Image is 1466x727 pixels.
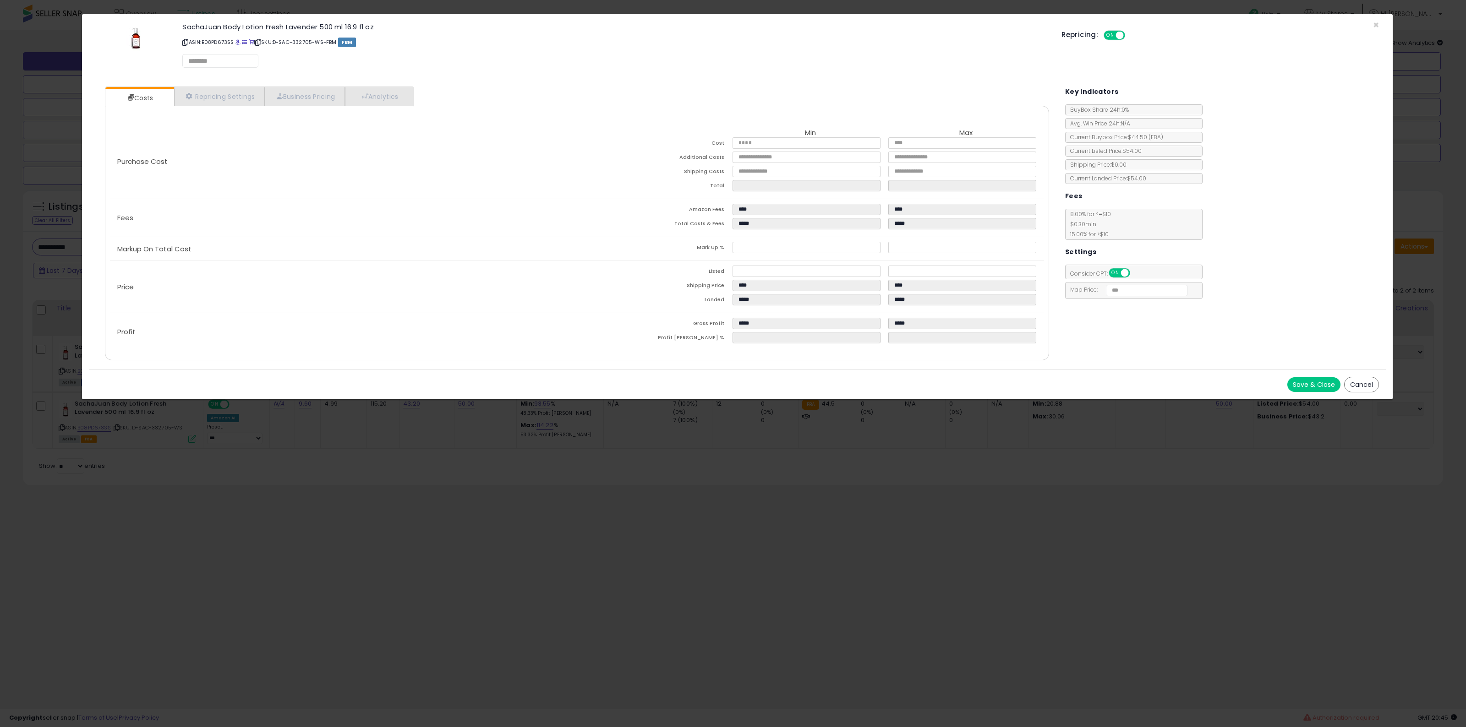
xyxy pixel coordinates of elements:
button: Cancel [1344,377,1379,392]
td: Additional Costs [577,152,733,166]
span: Shipping Price: $0.00 [1066,161,1127,168]
span: 8.00 % for <= $10 [1066,210,1111,238]
td: Mark Up % [577,242,733,256]
img: 31o3o+OYrDL._SL60_.jpg [126,23,146,51]
p: Markup On Total Cost [110,245,577,253]
th: Max [888,129,1044,137]
td: Total Costs & Fees [577,218,733,232]
td: Gross Profit [577,318,733,332]
td: Profit [PERSON_NAME] % [577,332,733,346]
a: All offer listings [242,38,247,46]
span: Current Buybox Price: [1066,133,1163,141]
p: Price [110,283,577,291]
span: Avg. Win Price 24h: N/A [1066,119,1130,127]
h5: Key Indicators [1065,86,1119,98]
td: Shipping Price [577,280,733,294]
td: Total [577,180,733,194]
span: $0.30 min [1066,220,1096,228]
a: BuyBox page [235,38,241,46]
td: Landed [577,294,733,308]
td: Cost [577,137,733,152]
span: × [1373,18,1379,32]
p: Fees [110,214,577,222]
a: Your listing only [249,38,254,46]
span: $44.50 [1128,133,1163,141]
h5: Settings [1065,246,1096,258]
span: BuyBox Share 24h: 0% [1066,106,1129,114]
td: Shipping Costs [577,166,733,180]
h5: Fees [1065,190,1083,202]
p: Purchase Cost [110,158,577,165]
span: OFF [1124,32,1138,39]
a: Repricing Settings [174,87,265,106]
td: Listed [577,266,733,280]
span: Current Landed Price: $54.00 [1066,174,1146,182]
span: 15.00 % for > $10 [1066,230,1109,238]
span: Current Listed Price: $54.00 [1066,147,1142,155]
span: Map Price: [1066,286,1188,293]
a: Costs [105,89,173,107]
button: Save & Close [1287,377,1340,392]
span: OFF [1128,269,1143,277]
a: Business Pricing [265,87,345,106]
span: FBM [338,38,356,47]
h3: SachaJuan Body Lotion Fresh Lavender 500 ml 16.9 fl oz [182,23,1048,30]
span: ( FBA ) [1149,133,1163,141]
h5: Repricing: [1061,31,1098,38]
th: Min [733,129,888,137]
a: Analytics [345,87,413,106]
p: ASIN: B08PD673SS | SKU: D-SAC-332705-WS-FBM [182,35,1048,49]
p: Profit [110,328,577,336]
td: Amazon Fees [577,204,733,218]
span: ON [1110,269,1121,277]
span: ON [1105,32,1116,39]
span: Consider CPT: [1066,270,1142,277]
